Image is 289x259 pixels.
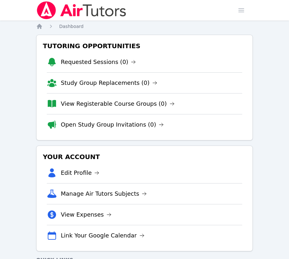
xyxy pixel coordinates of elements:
[61,189,147,198] a: Manage Air Tutors Subjects
[61,210,111,219] a: View Expenses
[42,40,248,52] h3: Tutoring Opportunities
[61,99,175,108] a: View Registerable Course Groups (0)
[61,168,100,177] a: Edit Profile
[42,151,248,163] h3: Your Account
[59,24,84,29] span: Dashboard
[61,231,144,240] a: Link Your Google Calendar
[59,23,84,30] a: Dashboard
[36,1,127,19] img: Air Tutors
[61,78,157,87] a: Study Group Replacements (0)
[36,23,253,30] nav: Breadcrumb
[61,120,164,129] a: Open Study Group Invitations (0)
[61,58,136,67] a: Requested Sessions (0)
